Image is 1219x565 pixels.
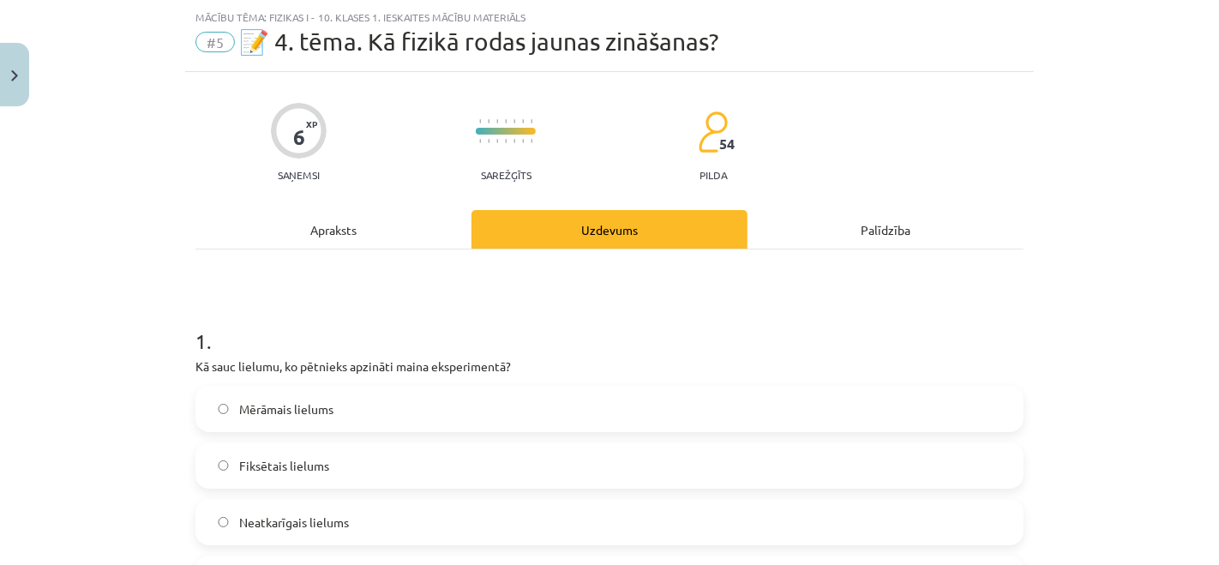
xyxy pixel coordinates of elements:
[513,139,515,143] img: icon-short-line-57e1e144782c952c97e751825c79c345078a6d821885a25fce030b3d8c18986b.svg
[239,27,718,56] span: 📝 4. tēma. Kā fizikā rodas jaunas zināšanas?
[522,119,524,123] img: icon-short-line-57e1e144782c952c97e751825c79c345078a6d821885a25fce030b3d8c18986b.svg
[471,210,748,249] div: Uzdevums
[195,299,1024,352] h1: 1 .
[505,119,507,123] img: icon-short-line-57e1e144782c952c97e751825c79c345078a6d821885a25fce030b3d8c18986b.svg
[488,119,489,123] img: icon-short-line-57e1e144782c952c97e751825c79c345078a6d821885a25fce030b3d8c18986b.svg
[218,517,229,528] input: Neatkarīgais lielums
[488,139,489,143] img: icon-short-line-57e1e144782c952c97e751825c79c345078a6d821885a25fce030b3d8c18986b.svg
[505,139,507,143] img: icon-short-line-57e1e144782c952c97e751825c79c345078a6d821885a25fce030b3d8c18986b.svg
[239,400,333,418] span: Mērāmais lielums
[698,111,728,153] img: students-c634bb4e5e11cddfef0936a35e636f08e4e9abd3cc4e673bd6f9a4125e45ecb1.svg
[239,457,329,475] span: Fiksētais lielums
[479,139,481,143] img: icon-short-line-57e1e144782c952c97e751825c79c345078a6d821885a25fce030b3d8c18986b.svg
[293,125,305,149] div: 6
[700,169,727,181] p: pilda
[195,210,471,249] div: Apraksts
[306,119,317,129] span: XP
[531,139,532,143] img: icon-short-line-57e1e144782c952c97e751825c79c345078a6d821885a25fce030b3d8c18986b.svg
[513,119,515,123] img: icon-short-line-57e1e144782c952c97e751825c79c345078a6d821885a25fce030b3d8c18986b.svg
[218,460,229,472] input: Fiksētais lielums
[195,11,1024,23] div: Mācību tēma: Fizikas i - 10. klases 1. ieskaites mācību materiāls
[496,119,498,123] img: icon-short-line-57e1e144782c952c97e751825c79c345078a6d821885a25fce030b3d8c18986b.svg
[11,70,18,81] img: icon-close-lesson-0947bae3869378f0d4975bcd49f059093ad1ed9edebbc8119c70593378902aed.svg
[195,32,235,52] span: #5
[522,139,524,143] img: icon-short-line-57e1e144782c952c97e751825c79c345078a6d821885a25fce030b3d8c18986b.svg
[271,169,327,181] p: Saņemsi
[481,169,531,181] p: Sarežģīts
[195,358,1024,376] p: Kā sauc lielumu, ko pētnieks apzināti maina eksperimentā?
[479,119,481,123] img: icon-short-line-57e1e144782c952c97e751825c79c345078a6d821885a25fce030b3d8c18986b.svg
[496,139,498,143] img: icon-short-line-57e1e144782c952c97e751825c79c345078a6d821885a25fce030b3d8c18986b.svg
[218,404,229,415] input: Mērāmais lielums
[719,136,735,152] span: 54
[531,119,532,123] img: icon-short-line-57e1e144782c952c97e751825c79c345078a6d821885a25fce030b3d8c18986b.svg
[239,514,349,532] span: Neatkarīgais lielums
[748,210,1024,249] div: Palīdzība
